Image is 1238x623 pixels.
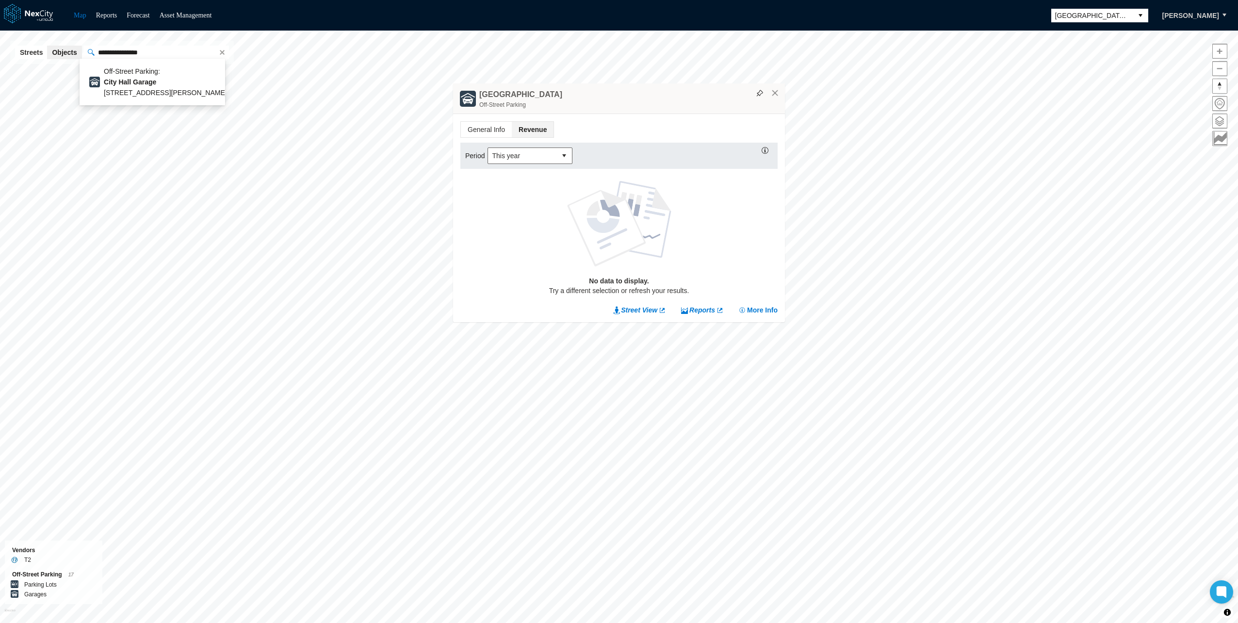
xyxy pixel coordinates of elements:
span: Street View [621,305,657,315]
a: Forecast [127,12,149,19]
span: Objects [52,48,77,57]
span: [GEOGRAPHIC_DATA][PERSON_NAME] [1055,11,1129,20]
a: Street View [613,305,666,315]
label: Garages [24,590,47,599]
button: Reset bearing to north [1212,79,1227,94]
span: More Info [747,305,778,315]
b: Garage [133,78,156,86]
label: T2 [24,555,31,565]
span: clear [215,46,229,59]
button: Key metrics [1212,131,1227,146]
a: Reports [681,305,724,315]
span: Reset bearing to north [1213,79,1227,93]
a: Map [74,12,86,19]
b: City [104,78,116,86]
a: Asset Management [160,12,212,19]
button: Layers management [1212,114,1227,129]
span: 17 [68,572,74,577]
button: [PERSON_NAME] [1152,7,1229,24]
button: Home [1212,96,1227,111]
span: Toggle attribution [1224,607,1230,618]
h4: [GEOGRAPHIC_DATA] [479,89,562,100]
li: City Hall Garage [84,64,220,100]
span: [STREET_ADDRESS][PERSON_NAME] [104,89,227,97]
a: Mapbox homepage [4,609,16,620]
label: Parking Lots [24,580,57,590]
div: Off-Street Parking [479,100,780,110]
button: Toggle attribution [1222,607,1233,618]
span: Try a different selection or refresh your results. [549,286,689,295]
a: Reports [96,12,117,19]
button: Zoom out [1212,61,1227,76]
button: Objects [47,46,81,59]
span: Zoom in [1213,44,1227,58]
button: More Info [738,305,778,315]
span: No data to display. [589,276,649,286]
div: Vendors [12,545,95,555]
button: Close popup [771,89,780,98]
span: Revenue [512,122,554,137]
img: No data to display. [567,181,671,266]
button: Streets [15,46,48,59]
span: [PERSON_NAME] [1162,11,1219,20]
label: Period [465,151,488,161]
img: svg%3e [756,90,763,97]
button: select [1133,9,1148,22]
div: Off-Street Parking: [104,66,244,77]
button: Zoom in [1212,44,1227,59]
span: Streets [20,48,43,57]
div: Off-Street Parking [12,570,95,580]
span: Reports [689,305,715,315]
span: Zoom out [1213,62,1227,76]
span: This year [492,151,553,161]
b: Hall [118,78,131,86]
span: General Info [461,122,512,137]
button: select [556,148,572,164]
